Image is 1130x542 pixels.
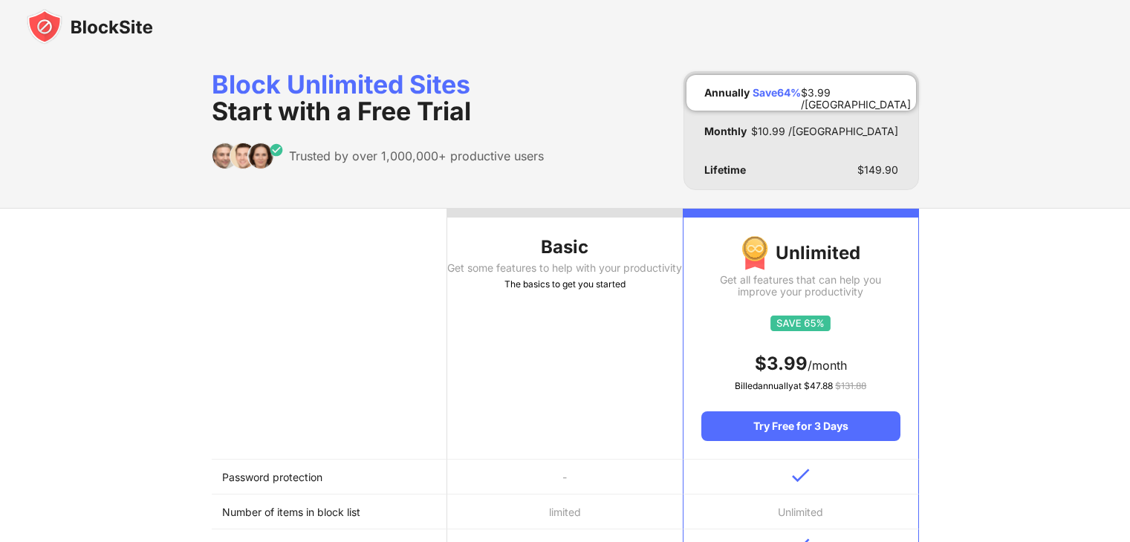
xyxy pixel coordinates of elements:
[857,164,898,176] div: $ 149.90
[792,468,810,483] img: v-blue.svg
[835,380,866,391] span: $ 131.88
[701,352,900,376] div: /month
[704,87,750,99] div: Annually
[212,143,284,169] img: trusted-by.svg
[212,494,447,529] td: Number of items in block list
[27,9,153,45] img: blocksite-icon-black.svg
[212,96,471,126] span: Start with a Free Trial
[753,87,801,99] div: Save 64 %
[212,460,447,494] td: Password protection
[801,87,911,99] div: $ 3.99 /[GEOGRAPHIC_DATA]
[770,316,831,331] img: save65.svg
[683,494,918,529] td: Unlimited
[212,71,544,125] div: Block Unlimited Sites
[701,235,900,271] div: Unlimited
[447,235,683,259] div: Basic
[289,148,544,163] div: Trusted by over 1,000,000+ productive users
[741,235,768,271] img: img-premium-medal
[701,411,900,441] div: Try Free for 3 Days
[447,277,683,292] div: The basics to get you started
[701,379,900,394] div: Billed annually at $ 47.88
[755,353,808,374] span: $ 3.99
[447,262,683,274] div: Get some features to help with your productivity
[751,125,898,137] div: $ 10.99 /[GEOGRAPHIC_DATA]
[704,125,747,137] div: Monthly
[704,164,746,176] div: Lifetime
[447,494,683,529] td: limited
[701,274,900,298] div: Get all features that can help you improve your productivity
[447,460,683,494] td: -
